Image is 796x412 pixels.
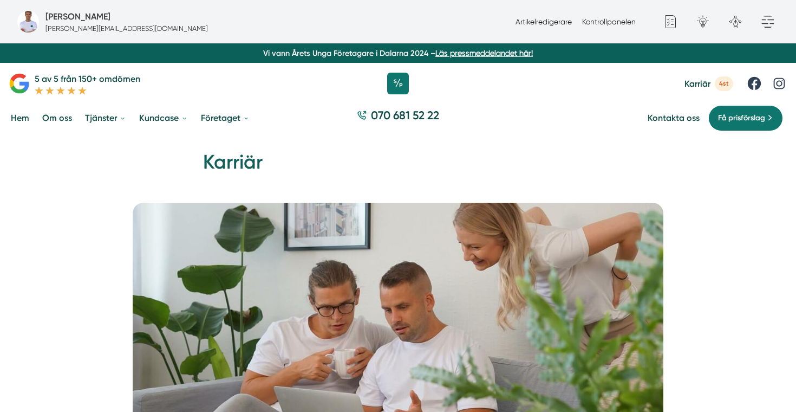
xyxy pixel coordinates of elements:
a: Kontakta oss [648,113,700,123]
a: Läs pressmeddelandet här! [435,49,533,57]
a: Karriär 4st [684,76,733,91]
span: Få prisförslag [718,112,765,124]
a: Artikelredigerare [516,17,572,26]
p: Vi vann Årets Unga Företagare i Dalarna 2024 – [4,48,792,59]
a: Få prisförslag [708,105,783,131]
span: 4st [715,76,733,91]
p: [PERSON_NAME][EMAIL_ADDRESS][DOMAIN_NAME] [45,23,208,34]
a: Företaget [199,104,252,132]
a: Tjänster [83,104,128,132]
a: 070 681 52 22 [353,107,443,128]
img: foretagsbild-pa-smartproduktion-en-webbyraer-i-dalarnas-lan.png [17,11,39,33]
span: Karriär [684,79,710,89]
p: 5 av 5 från 150+ omdömen [35,72,140,86]
a: Kundcase [137,104,190,132]
a: Hem [9,104,31,132]
a: Kontrollpanelen [582,17,636,26]
a: Om oss [40,104,74,132]
span: 070 681 52 22 [371,107,439,123]
h1: Karriär [203,149,593,184]
h5: Administratör [45,10,110,23]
